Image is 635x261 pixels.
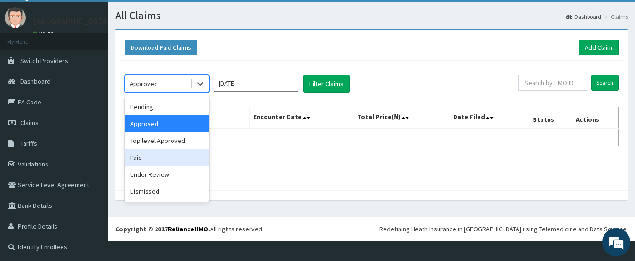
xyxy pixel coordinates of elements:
button: Download Paid Claims [125,40,197,55]
a: Online [33,30,55,37]
div: Dismissed [125,183,209,200]
div: Top level Approved [125,132,209,149]
th: Total Price(₦) [353,107,449,129]
span: Dashboard [20,77,51,86]
h1: All Claims [115,9,628,22]
a: Add Claim [579,40,619,55]
span: Claims [20,119,39,127]
div: Redefining Heath Insurance in [GEOGRAPHIC_DATA] using Telemedicine and Data Science! [379,224,628,234]
div: Pending [125,98,209,115]
input: Select Month and Year [214,75,298,92]
div: Approved [125,115,209,132]
p: [GEOGRAPHIC_DATA] [33,17,110,25]
th: Encounter Date [249,107,353,129]
span: Tariffs [20,139,37,148]
div: Paid [125,149,209,166]
th: Date Filed [449,107,529,129]
th: Actions [572,107,619,129]
a: Dashboard [566,13,601,21]
img: User Image [5,7,26,28]
img: d_794563401_company_1708531726252_794563401 [17,47,38,71]
input: Search [591,75,619,91]
li: Claims [602,13,628,21]
span: Switch Providers [20,56,68,65]
a: RelianceHMO [168,225,208,233]
strong: Copyright © 2017 . [115,225,210,233]
input: Search by HMO ID [518,75,588,91]
textarea: Type your message and hit 'Enter' [5,167,179,200]
footer: All rights reserved. [108,217,635,241]
div: Chat with us now [49,53,158,65]
div: Approved [130,79,158,88]
button: Filter Claims [303,75,350,93]
div: Under Review [125,166,209,183]
span: We're online! [55,73,130,168]
div: Minimize live chat window [154,5,177,27]
th: Status [529,107,572,129]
